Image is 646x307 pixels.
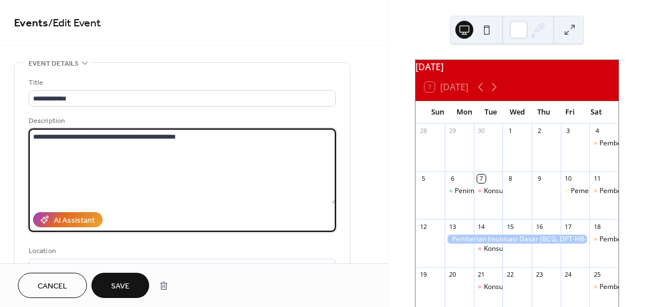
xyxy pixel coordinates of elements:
div: 7 [477,175,486,183]
div: Sat [583,101,610,123]
div: Tue [477,101,504,123]
div: 3 [564,127,573,135]
div: Description [29,115,334,127]
div: Pemberian Vitamin dan Makanan Sehat [589,139,619,148]
div: 12 [419,222,427,231]
div: Fri [557,101,583,123]
div: Pemberian Vitamin dan Makanan Sehat [589,186,619,196]
div: 5 [419,175,427,183]
span: / Edit Event [48,12,101,34]
div: 11 [593,175,601,183]
div: 20 [448,271,456,279]
div: 2 [535,127,543,135]
span: Event details [29,58,79,70]
div: 16 [535,222,543,231]
div: Konsultasi Kesehatan Ibu dan Anak [484,244,593,254]
div: 8 [506,175,514,183]
button: AI Assistant [33,212,103,227]
div: 28 [419,127,427,135]
div: 4 [593,127,601,135]
div: Konsultasi Kesehatan Ibu dan Anak [484,186,593,196]
button: Cancel [18,273,87,298]
span: Save [111,281,130,292]
div: AI Assistant [54,215,95,227]
div: 15 [506,222,514,231]
div: Pemberian Vitamin dan Makanan Sehat [589,282,619,292]
div: 29 [448,127,456,135]
div: 9 [535,175,543,183]
div: Konsultasi Kesehatan Ibu dan Anak [474,186,503,196]
div: 19 [419,271,427,279]
div: 24 [564,271,573,279]
div: Penimbangan Balita dan Pemantauan Tumbuh Kembang [455,186,631,196]
div: Wed [504,101,530,123]
div: 22 [506,271,514,279]
div: Pemberian Vitamin dan Makanan Sehat [589,235,619,244]
div: Sun [424,101,451,123]
div: Location [29,245,334,257]
div: 21 [477,271,486,279]
div: 10 [564,175,573,183]
div: Pemeriksaan Lanjutan Balita Risiko Gizi Kurang [561,186,590,196]
a: Events [14,12,48,34]
div: 25 [593,271,601,279]
div: Title [29,77,334,89]
div: 1 [506,127,514,135]
div: [DATE] [416,60,619,74]
div: 13 [448,222,456,231]
div: 18 [593,222,601,231]
div: Mon [451,101,477,123]
div: Pemberian Imunisasi Dasar (BCG, DPT-HB-Hib, Polio, Campak) [445,235,589,244]
div: Konsultasi Kesehatan Ibu dan Anak [474,244,503,254]
div: 30 [477,127,486,135]
div: Penimbangan Balita dan Pemantauan Tumbuh Kembang [445,186,474,196]
div: Thu [530,101,557,123]
div: Konsultasi Kesehatan Ibu dan Anak [484,282,593,292]
button: Save [91,273,149,298]
span: Cancel [38,281,67,292]
div: 23 [535,271,543,279]
div: 17 [564,222,573,231]
div: Konsultasi Kesehatan Ibu dan Anak [474,282,503,292]
div: 14 [477,222,486,231]
div: 6 [448,175,456,183]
